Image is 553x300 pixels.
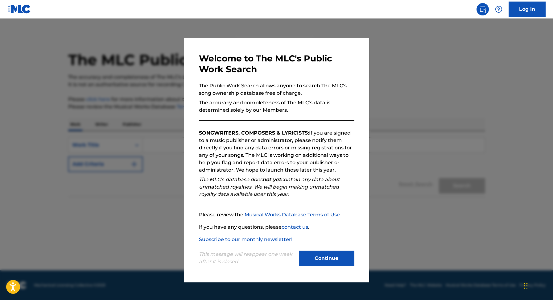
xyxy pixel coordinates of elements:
[299,251,354,266] button: Continue
[199,211,354,219] p: Please review the
[509,2,546,17] a: Log In
[522,270,553,300] iframe: Chat Widget
[199,177,340,197] em: The MLC’s database does contain any data about unmatched royalties. We will begin making unmatche...
[479,6,486,13] img: search
[477,3,489,15] a: Public Search
[493,3,505,15] div: Help
[199,223,354,231] p: If you have any questions, please .
[262,177,281,182] strong: not yet
[245,212,340,218] a: Musical Works Database Terms of Use
[282,224,308,230] a: contact us
[524,277,528,295] div: Drag
[199,130,309,136] strong: SONGWRITERS, COMPOSERS & LYRICISTS:
[199,82,354,97] p: The Public Work Search allows anyone to search The MLC’s song ownership database free of charge.
[199,129,354,174] p: If you are signed to a music publisher or administrator, please notify them directly if you find ...
[199,53,354,75] h3: Welcome to The MLC's Public Work Search
[199,236,292,242] a: Subscribe to our monthly newsletter!
[495,6,502,13] img: help
[7,5,31,14] img: MLC Logo
[199,99,354,114] p: The accuracy and completeness of The MLC’s data is determined solely by our Members.
[199,251,295,265] p: This message will reappear one week after it is closed.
